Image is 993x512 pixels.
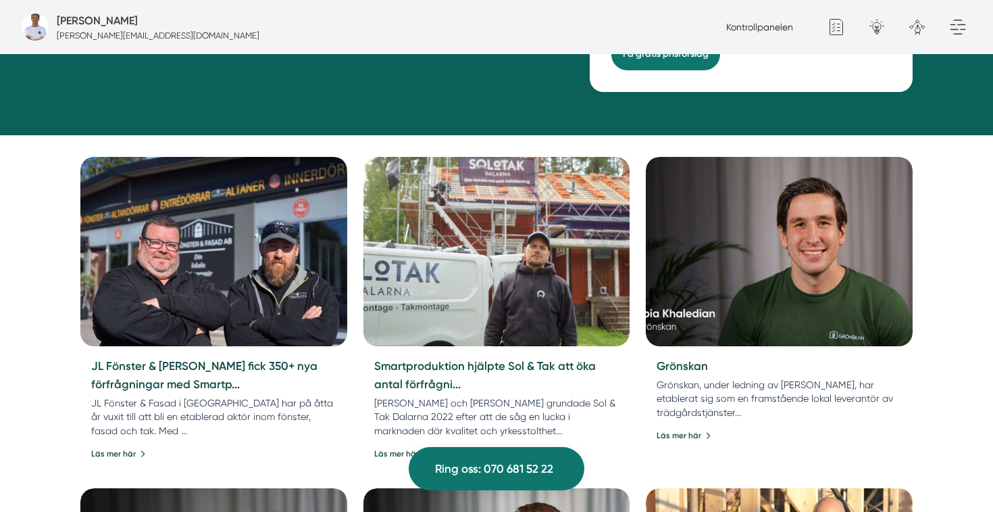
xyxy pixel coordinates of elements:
[57,29,259,42] p: [PERSON_NAME][EMAIL_ADDRESS][DOMAIN_NAME]
[657,429,711,442] a: Läs mer här
[91,448,146,461] a: Läs mer här
[74,152,353,351] img: Markus ägare Sol & Tak Dalarna
[657,359,708,373] a: Grönskan
[91,396,336,437] p: JL Fönster & Fasad i [GEOGRAPHIC_DATA] har på åtta år vuxit till att bli en etablerad aktör inom ...
[409,447,584,490] a: Ring oss: 070 681 52 22
[611,39,720,70] button: Få gratis prisförslag
[22,14,49,41] img: foretagsbild-pa-smartproduktion-en-webbyraer-i-dalarnas-lan.png
[435,460,553,478] span: Ring oss: 070 681 52 22
[374,359,596,391] a: Smartproduktion hjälpte Sol & Tak att öka antal förfrågni...
[80,157,347,346] a: Markus ägare Sol & Tak Dalarna
[91,359,317,391] a: JL Fönster & [PERSON_NAME] fick 350+ nya förfrågningar med Smartp...
[374,448,429,461] a: Läs mer här
[657,378,902,419] p: Grönskan, under ledning av [PERSON_NAME], har etablerat sig som en framstående lokal leverantör a...
[363,157,630,346] img: Markus ägare Sol & Tak Dalarna
[374,396,619,437] p: [PERSON_NAME] och [PERSON_NAME] grundade Sol & Tak Dalarna 2022 efter att de såg en lucka i markn...
[726,22,793,32] a: Kontrollpanelen
[646,157,913,346] img: Grönskan
[57,12,138,29] h5: Administratör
